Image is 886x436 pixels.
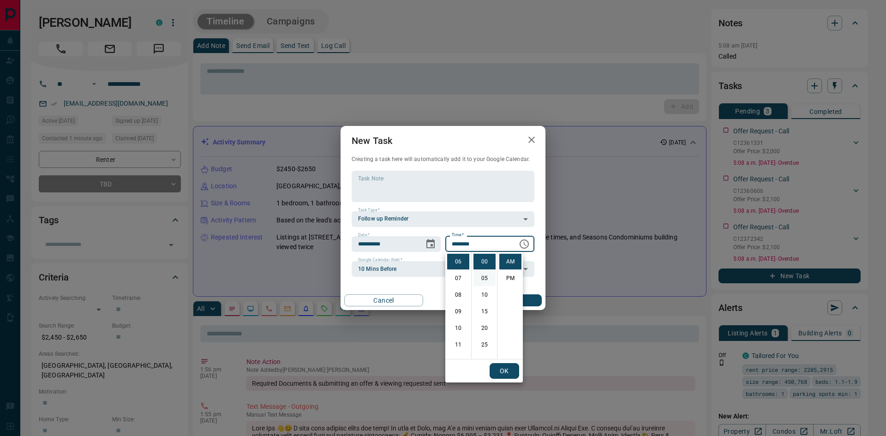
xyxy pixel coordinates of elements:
[352,155,534,163] p: Creating a task here will automatically add it to your Google Calendar.
[352,261,534,277] div: 10 Mins Before
[473,270,496,286] li: 5 minutes
[358,257,402,263] label: Google Calendar Alert
[352,211,534,227] div: Follow up Reminder
[471,252,497,359] ul: Select minutes
[499,270,521,286] li: PM
[447,287,469,303] li: 8 hours
[473,353,496,369] li: 30 minutes
[344,294,423,306] button: Cancel
[341,126,403,155] h2: New Task
[473,320,496,336] li: 20 minutes
[358,207,380,213] label: Task Type
[358,232,370,238] label: Date
[447,270,469,286] li: 7 hours
[447,254,469,269] li: 6 hours
[473,254,496,269] li: 0 minutes
[447,337,469,352] li: 11 hours
[452,232,464,238] label: Time
[473,287,496,303] li: 10 minutes
[473,337,496,352] li: 25 minutes
[490,363,519,379] button: OK
[447,304,469,319] li: 9 hours
[499,254,521,269] li: AM
[515,235,533,253] button: Choose time, selected time is 6:00 AM
[421,235,440,253] button: Choose date, selected date is Oct 23, 2025
[497,252,523,359] ul: Select meridiem
[445,252,471,359] ul: Select hours
[473,304,496,319] li: 15 minutes
[447,320,469,336] li: 10 hours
